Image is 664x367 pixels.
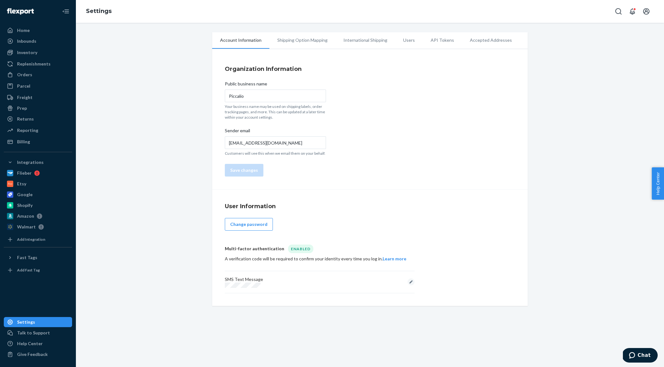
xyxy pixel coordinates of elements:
div: Billing [17,139,30,145]
a: Etsy [4,179,72,189]
span: Public business name [225,81,267,90]
button: Open notifications [626,5,639,18]
div: A verification code will be required to confirm your identity every time you log in. [225,256,415,262]
li: API Tokens [423,32,462,48]
a: Returns [4,114,72,124]
div: Home [17,27,30,34]
a: Flieber [4,168,72,178]
a: Settings [4,317,72,327]
a: Shopify [4,200,72,210]
div: Shopify [17,202,33,208]
a: Add Integration [4,234,72,245]
div: Etsy [17,181,26,187]
p: Customers will see this when we email them on your behalf. [225,151,326,156]
div: Integrations [17,159,44,165]
ol: breadcrumbs [81,2,117,21]
button: Talk to Support [4,328,72,338]
div: Google [17,191,33,198]
li: Shipping Option Mapping [269,32,335,48]
a: Inbounds [4,36,72,46]
h4: User Information [225,202,515,210]
img: Flexport logo [7,8,34,15]
div: Give Feedback [17,351,48,358]
a: Amazon [4,211,72,221]
div: Walmart [17,224,36,230]
a: Reporting [4,125,72,135]
input: Sender email [225,136,326,149]
a: Help Center [4,339,72,349]
div: Flieber [17,170,32,176]
a: Google [4,190,72,200]
button: Open Search Box [612,5,625,18]
button: Open account menu [640,5,653,18]
h4: Organization Information [225,65,515,73]
a: Add Fast Tag [4,265,72,275]
button: Learn more [383,256,406,262]
div: Prep [17,105,27,111]
span: Sender email [225,128,250,136]
div: Help Center [17,340,43,347]
button: Save changes [225,164,263,177]
li: Accepted Addresses [462,32,520,48]
button: Fast Tags [4,252,72,263]
div: Replenishments [17,61,51,67]
button: Edit [408,278,415,285]
button: Change password [225,218,273,231]
div: Inbounds [17,38,36,44]
li: Users [395,32,423,48]
li: Account Information [212,32,269,49]
div: Freight [17,94,33,101]
div: SMS Text Message [225,276,263,288]
button: Integrations [4,157,72,167]
li: International Shipping [335,32,395,48]
p: Your business name may be used on shipping labels, order tracking pages, and more. This can be up... [225,104,326,120]
div: Inventory [17,49,37,56]
a: Prep [4,103,72,113]
button: Help Center [652,167,664,200]
p: Multi-factor authentication [225,246,284,252]
div: Settings [17,319,35,325]
a: Inventory [4,47,72,58]
div: Enabled [288,245,313,253]
div: Orders [17,72,32,78]
a: Parcel [4,81,72,91]
a: Billing [4,137,72,147]
iframe: Opens a widget where you can chat to one of our agents [623,348,658,364]
div: Fast Tags [17,254,37,261]
button: Close Navigation [59,5,72,18]
div: Returns [17,116,34,122]
a: Orders [4,70,72,80]
a: Replenishments [4,59,72,69]
div: Amazon [17,213,34,219]
a: Settings [86,8,112,15]
div: Talk to Support [17,330,50,336]
a: Freight [4,92,72,103]
div: Add Fast Tag [17,267,40,273]
button: Give Feedback [4,349,72,359]
div: Parcel [17,83,30,89]
div: Reporting [17,127,38,134]
a: Home [4,25,72,35]
input: Public business name [225,90,326,102]
div: Add Integration [17,237,45,242]
a: Walmart [4,222,72,232]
